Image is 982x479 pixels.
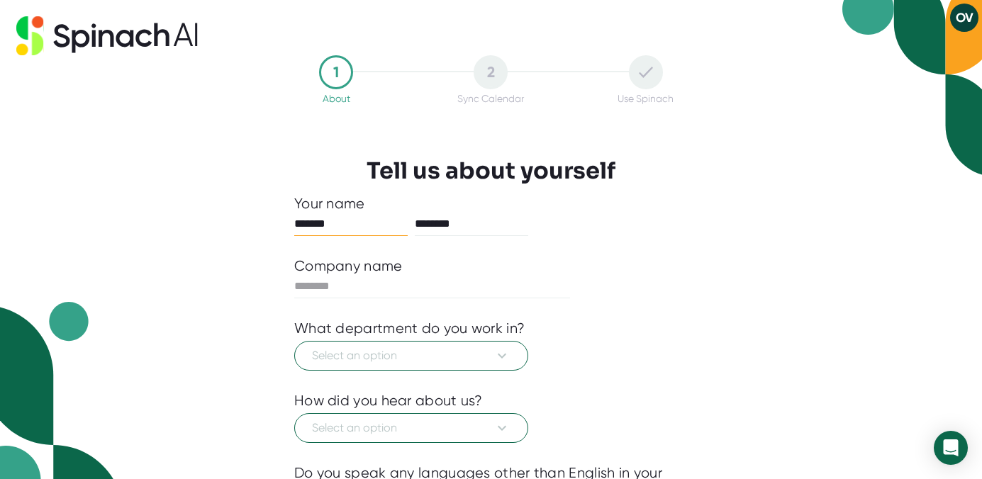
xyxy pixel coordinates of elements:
div: Open Intercom Messenger [934,431,968,465]
button: OV [950,4,978,32]
h3: Tell us about yourself [367,157,615,184]
div: Company name [294,257,403,275]
span: Select an option [312,347,510,364]
div: Use Spinach [618,93,674,104]
div: Sync Calendar [457,93,524,104]
div: What department do you work in? [294,320,525,337]
div: 2 [474,55,508,89]
span: Select an option [312,419,510,436]
div: How did you hear about us? [294,392,483,410]
div: Your name [294,195,688,213]
div: 1 [319,55,353,89]
button: Select an option [294,413,528,443]
div: About [323,93,350,104]
button: Select an option [294,341,528,371]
